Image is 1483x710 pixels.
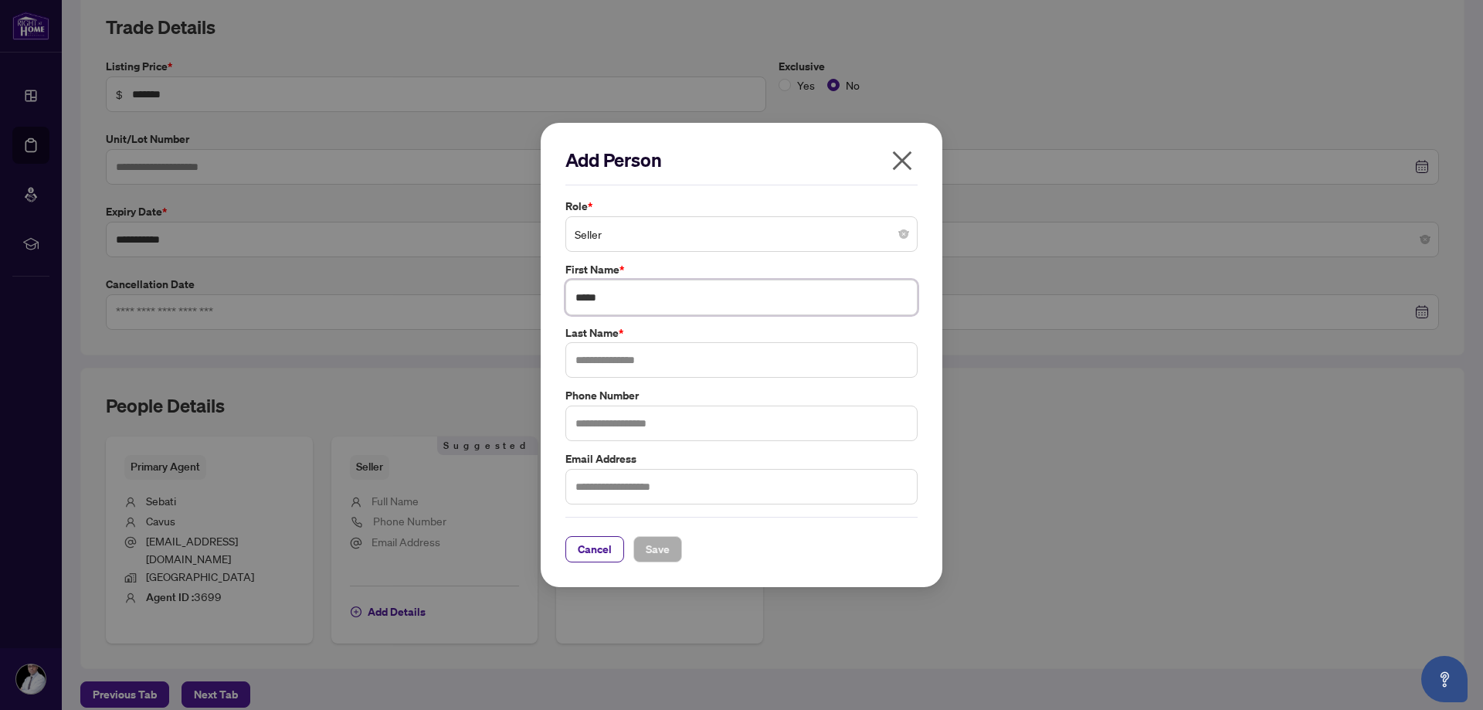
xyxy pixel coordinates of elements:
[565,387,918,404] label: Phone Number
[578,537,612,562] span: Cancel
[633,536,682,562] button: Save
[565,450,918,467] label: Email Address
[565,261,918,278] label: First Name
[890,148,915,173] span: close
[1421,656,1468,702] button: Open asap
[565,536,624,562] button: Cancel
[565,198,918,215] label: Role
[565,324,918,341] label: Last Name
[899,229,908,239] span: close-circle
[575,219,908,249] span: Seller
[565,148,918,172] h2: Add Person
